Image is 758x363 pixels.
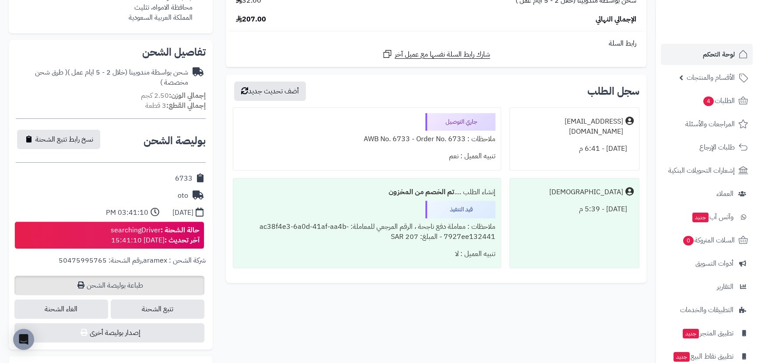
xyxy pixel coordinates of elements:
[682,234,735,246] span: السلات المتروكة
[111,299,204,319] a: تتبع الشحنة
[35,67,188,88] span: ( طرق شحن مخصصة )
[13,329,34,350] div: Open Intercom Messenger
[14,323,204,342] button: إصدار بوليصة أخرى
[661,90,753,111] a: الطلبات4
[14,276,204,295] a: طباعة بوليصة الشحن
[717,281,733,293] span: التقارير
[661,44,753,65] a: لوحة التحكم
[683,236,694,246] span: 0
[141,90,206,101] small: 2.50 كجم
[716,188,733,200] span: العملاء
[661,206,753,228] a: وآتس آبجديد
[229,39,643,49] div: رابط السلة
[389,187,454,197] b: تم الخصم من المخزون
[239,218,495,246] div: ملاحظات : معاملة دفع ناجحة ، الرقم المرجعي للمعاملة: ac38f4e3-6a0d-41af-aa4b-7927ee132441 - المبل...
[703,96,714,107] span: 4
[682,327,733,339] span: تطبيق المتجر
[661,183,753,204] a: العملاء
[683,329,699,338] span: جديد
[14,299,108,319] span: الغاء الشحنة
[236,14,266,25] span: 207.00
[175,174,193,184] div: 6733
[16,256,206,276] div: ,
[661,114,753,135] a: المراجعات والأسئلة
[169,90,206,101] strong: إجمالي الوزن:
[239,184,495,201] div: إنشاء الطلب ....
[515,140,634,157] div: [DATE] - 6:41 م
[702,95,735,107] span: الطلبات
[661,137,753,158] a: طلبات الإرجاع
[111,225,200,246] div: searchingDriver [DATE] 15:41:10
[674,352,690,362] span: جديد
[143,255,206,266] span: شركة الشحن : aramex
[106,208,148,218] div: 03:41:10 PM
[515,201,634,218] div: [DATE] - 5:39 م
[661,299,753,320] a: التطبيقات والخدمات
[161,225,200,235] strong: حالة الشحنة :
[395,50,490,60] span: شارك رابط السلة نفسها مع عميل آخر
[515,117,623,137] div: [EMAIL_ADDRESS][DOMAIN_NAME]
[239,131,495,148] div: ملاحظات : AWB No. 6733 - Order No. 6733
[661,230,753,251] a: السلات المتروكة0
[661,323,753,344] a: تطبيق المتجرجديد
[673,350,733,363] span: تطبيق نقاط البيع
[425,113,495,131] div: جاري التوصيل
[239,246,495,263] div: تنبيه العميل : لا
[145,100,206,111] small: 3 قطعة
[668,164,735,177] span: إشعارات التحويلات البنكية
[144,135,206,146] h2: بوليصة الشحن
[166,100,206,111] strong: إجمالي القطع:
[382,49,490,60] a: شارك رابط السلة نفسها مع عميل آخر
[661,160,753,181] a: إشعارات التحويلات البنكية
[695,257,733,270] span: أدوات التسويق
[16,47,206,57] h2: تفاصيل الشحن
[172,208,193,218] div: [DATE]
[685,118,735,130] span: المراجعات والأسئلة
[425,201,495,218] div: قيد التنفيذ
[596,14,636,25] span: الإجمالي النهائي
[549,187,623,197] div: [DEMOGRAPHIC_DATA]
[178,191,188,201] div: oto
[587,86,639,96] h3: سجل الطلب
[35,134,93,145] span: نسخ رابط تتبع الشحنة
[16,68,188,88] div: شحن بواسطة مندوبينا (خلال 2 - 5 ايام عمل )
[698,20,750,38] img: logo-2.png
[661,253,753,274] a: أدوات التسويق
[165,235,200,246] strong: آخر تحديث :
[703,48,735,60] span: لوحة التحكم
[59,255,141,266] span: رقم الشحنة: 50475995765
[691,211,733,223] span: وآتس آب
[680,304,733,316] span: التطبيقات والخدمات
[692,213,709,222] span: جديد
[17,130,100,149] button: نسخ رابط تتبع الشحنة
[699,141,735,153] span: طلبات الإرجاع
[234,82,306,101] button: أضف تحديث جديد
[661,276,753,297] a: التقارير
[239,148,495,165] div: تنبيه العميل : نعم
[687,71,735,84] span: الأقسام والمنتجات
